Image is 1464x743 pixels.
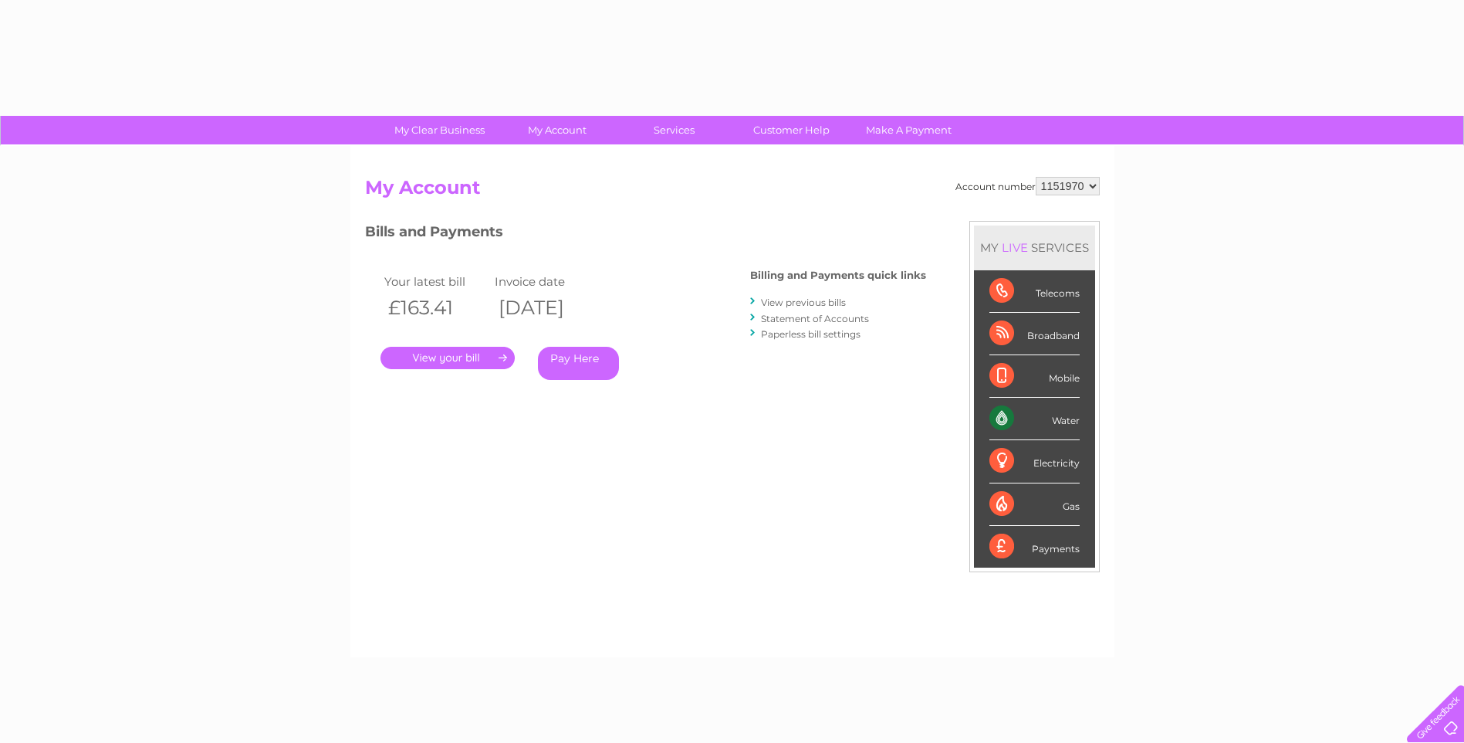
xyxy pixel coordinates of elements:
[491,271,602,292] td: Invoice date
[955,177,1100,195] div: Account number
[365,177,1100,206] h2: My Account
[989,440,1080,483] div: Electricity
[380,271,492,292] td: Your latest bill
[493,116,620,144] a: My Account
[761,297,846,308] a: View previous bills
[989,313,1080,355] div: Broadband
[989,270,1080,313] div: Telecoms
[376,116,503,144] a: My Clear Business
[380,347,515,369] a: .
[761,328,860,340] a: Paperless bill settings
[365,221,926,248] h3: Bills and Payments
[989,355,1080,398] div: Mobile
[845,116,972,144] a: Make A Payment
[538,347,619,380] a: Pay Here
[750,270,926,281] h4: Billing and Payments quick links
[491,292,602,324] th: [DATE]
[380,292,492,324] th: £163.41
[999,240,1031,255] div: LIVE
[761,313,869,324] a: Statement of Accounts
[610,116,738,144] a: Services
[728,116,855,144] a: Customer Help
[974,226,1095,270] div: MY SERVICES
[989,483,1080,526] div: Gas
[989,526,1080,568] div: Payments
[989,398,1080,440] div: Water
